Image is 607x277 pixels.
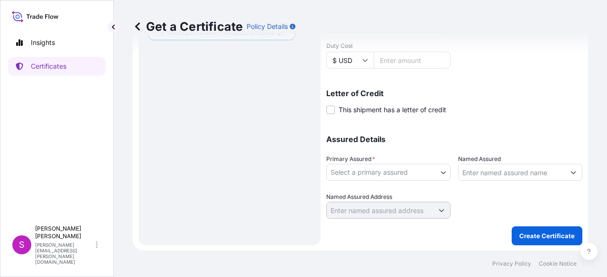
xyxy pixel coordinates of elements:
p: Letter of Credit [326,89,582,97]
p: Create Certificate [519,231,575,241]
p: [PERSON_NAME][EMAIL_ADDRESS][PERSON_NAME][DOMAIN_NAME] [35,242,94,265]
span: This shipment has a letter of credit [339,105,446,115]
button: Show suggestions [565,164,582,181]
span: Primary Assured [326,154,375,164]
a: Insights [8,33,106,52]
input: Enter amount [374,52,451,69]
p: Certificates [31,62,66,71]
a: Privacy Policy [492,260,531,268]
button: Create Certificate [512,226,582,245]
button: Select a primary assured [326,164,451,181]
span: S [19,240,25,250]
a: Certificates [8,57,106,76]
input: Named Assured Address [327,202,433,219]
label: Named Assured [458,154,501,164]
p: [PERSON_NAME] [PERSON_NAME] [35,225,94,240]
span: Select a primary assured [331,168,408,177]
a: Cookie Notice [539,260,577,268]
label: Named Assured Address [326,192,392,202]
input: Assured Name [459,164,565,181]
p: Insights [31,38,55,47]
p: Policy Details [247,22,288,31]
p: Get a Certificate [133,19,243,34]
button: Show suggestions [433,202,450,219]
p: Assured Details [326,135,582,143]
